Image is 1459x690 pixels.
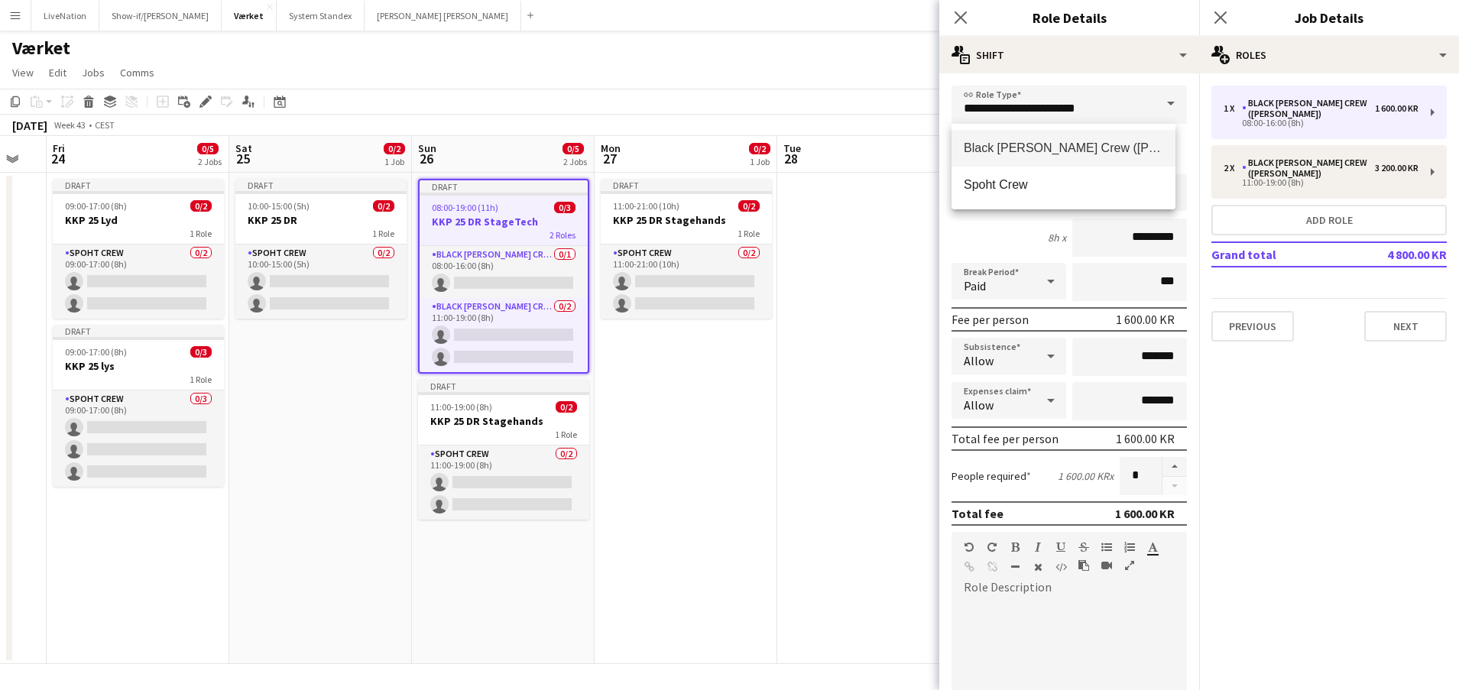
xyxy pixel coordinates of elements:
span: 08:00-19:00 (11h) [432,202,498,213]
div: 2 x [1224,163,1242,173]
div: Black [PERSON_NAME] Crew ([PERSON_NAME]) [1242,98,1375,119]
div: 1 600.00 KR [1116,431,1175,446]
app-card-role: Spoht Crew0/309:00-17:00 (8h) [53,390,224,487]
button: Redo [987,541,997,553]
span: 1 Role [190,228,212,239]
button: Previous [1211,311,1294,342]
div: Total fee per person [952,431,1059,446]
div: Fee per person [952,312,1029,327]
span: 11:00-21:00 (10h) [613,200,679,212]
span: 0/3 [554,202,575,213]
h3: Role Details [939,8,1199,28]
div: Total fee [952,506,1003,521]
app-job-card: Draft11:00-21:00 (10h)0/2KKP 25 DR Stagehands1 RoleSpoht Crew0/211:00-21:00 (10h) [601,179,772,319]
span: 1 Role [555,429,577,440]
span: 09:00-17:00 (8h) [65,200,127,212]
div: 1 Job [750,156,770,167]
div: 2 Jobs [198,156,222,167]
span: 1 Role [738,228,760,239]
span: 26 [416,150,436,167]
h3: KKP 25 DR Stagehands [418,414,589,428]
h3: KKP 25 DR [235,213,407,227]
div: [DATE] [12,118,47,133]
app-card-role: Black [PERSON_NAME] Crew ([PERSON_NAME])0/108:00-16:00 (8h) [420,246,588,298]
button: Show-if/[PERSON_NAME] [99,1,222,31]
div: 1 600.00 KR [1116,312,1175,327]
span: Sun [418,141,436,155]
div: Roles [1199,37,1459,73]
app-job-card: Draft11:00-19:00 (8h)0/2KKP 25 DR Stagehands1 RoleSpoht Crew0/211:00-19:00 (8h) [418,380,589,520]
app-card-role: Spoht Crew0/211:00-19:00 (8h) [418,445,589,520]
span: Week 43 [50,119,89,131]
span: Comms [120,66,154,79]
div: Draft [420,180,588,193]
h1: Værket [12,37,70,60]
h3: KKP 25 DR Stagehands [601,213,772,227]
button: Ordered List [1124,541,1135,553]
button: Strikethrough [1078,541,1089,553]
div: 2 Jobs [563,156,587,167]
div: 3 200.00 KR [1375,163,1418,173]
span: 0/2 [556,401,577,413]
span: 2 Roles [550,229,575,241]
app-job-card: Draft08:00-19:00 (11h)0/3KKP 25 DR StageTech2 RolesBlack [PERSON_NAME] Crew ([PERSON_NAME])0/108:... [418,179,589,374]
app-card-role: Spoht Crew0/210:00-15:00 (5h) [235,245,407,319]
span: Tue [783,141,801,155]
span: Allow [964,397,994,413]
button: Paste as plain text [1078,559,1089,572]
span: 11:00-19:00 (8h) [430,401,492,413]
span: 0/2 [373,200,394,212]
button: Add role [1211,205,1447,235]
div: CEST [95,119,115,131]
button: Next [1364,311,1447,342]
button: Unordered List [1101,541,1112,553]
button: Fullscreen [1124,559,1135,572]
app-job-card: Draft09:00-17:00 (8h)0/3KKP 25 lys1 RoleSpoht Crew0/309:00-17:00 (8h) [53,325,224,487]
a: Edit [43,63,73,83]
div: 1 x [1224,103,1242,114]
div: 1 600.00 KR [1115,506,1175,521]
span: Paid [964,278,986,293]
div: Shift [939,37,1199,73]
span: 28 [781,150,801,167]
button: LiveNation [31,1,99,31]
span: 27 [598,150,621,167]
div: Draft [235,179,407,191]
span: 09:00-17:00 (8h) [65,346,127,358]
span: Allow [964,353,994,368]
button: Italic [1033,541,1043,553]
app-card-role: Black [PERSON_NAME] Crew ([PERSON_NAME])0/211:00-19:00 (8h) [420,298,588,372]
app-card-role: Spoht Crew0/209:00-17:00 (8h) [53,245,224,319]
app-card-role: Spoht Crew0/211:00-21:00 (10h) [601,245,772,319]
h3: KKP 25 DR StageTech [420,215,588,228]
button: Undo [964,541,974,553]
button: Bold [1010,541,1020,553]
button: Horizontal Line [1010,561,1020,573]
button: System Standex [277,1,365,31]
button: Clear Formatting [1033,561,1043,573]
span: 0/2 [384,143,405,154]
app-job-card: Draft10:00-15:00 (5h)0/2KKP 25 DR1 RoleSpoht Crew0/210:00-15:00 (5h) [235,179,407,319]
div: 08:00-16:00 (8h) [1224,119,1418,127]
span: Black [PERSON_NAME] Crew ([PERSON_NAME]) [964,141,1163,155]
h3: Job Details [1199,8,1459,28]
span: 1 Role [190,374,212,385]
button: Underline [1055,541,1066,553]
span: View [12,66,34,79]
h3: KKP 25 Lyd [53,213,224,227]
button: Insert video [1101,559,1112,572]
h3: KKP 25 lys [53,359,224,373]
span: 0/5 [197,143,219,154]
div: Draft [53,325,224,337]
div: Draft09:00-17:00 (8h)0/2KKP 25 Lyd1 RoleSpoht Crew0/209:00-17:00 (8h) [53,179,224,319]
span: Mon [601,141,621,155]
div: Draft [53,179,224,191]
span: Jobs [82,66,105,79]
a: View [6,63,40,83]
span: 0/2 [749,143,770,154]
button: Text Color [1147,541,1158,553]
